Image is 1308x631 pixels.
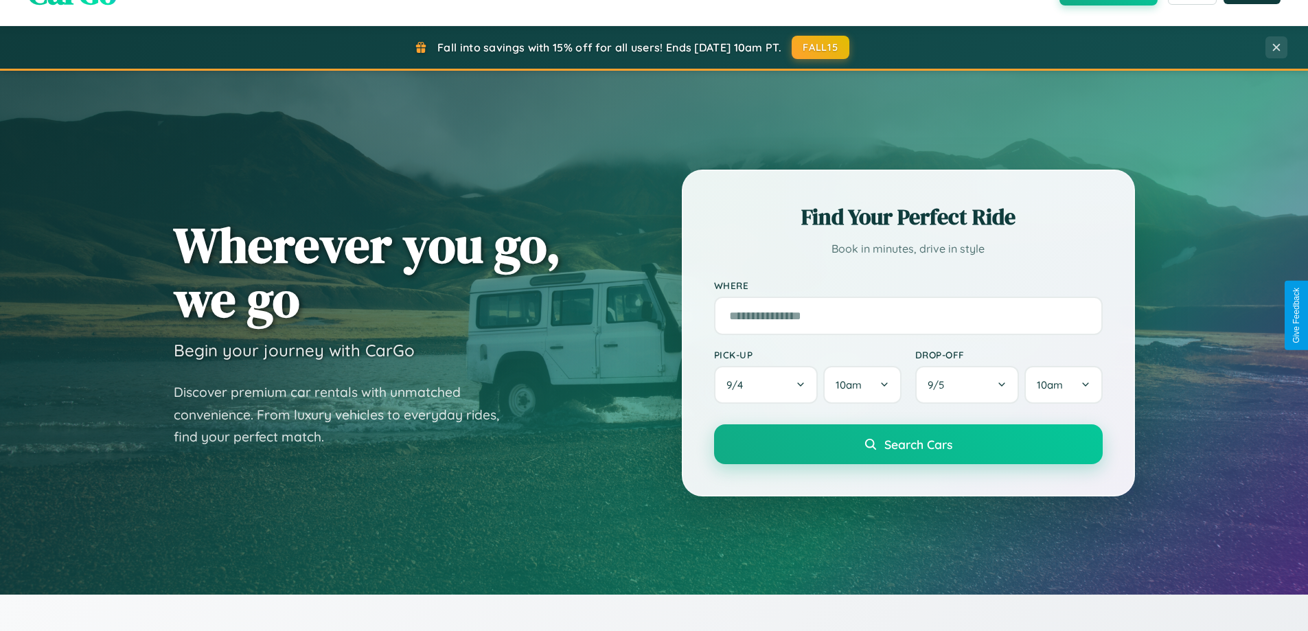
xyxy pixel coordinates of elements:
p: Discover premium car rentals with unmatched convenience. From luxury vehicles to everyday rides, ... [174,381,517,448]
button: 9/4 [714,366,818,404]
span: 9 / 5 [928,378,951,391]
h2: Find Your Perfect Ride [714,202,1103,232]
button: 10am [1024,366,1102,404]
span: 10am [836,378,862,391]
label: Drop-off [915,349,1103,360]
span: 9 / 4 [726,378,750,391]
span: 10am [1037,378,1063,391]
button: Search Cars [714,424,1103,464]
button: FALL15 [792,36,849,59]
button: 10am [823,366,901,404]
span: Fall into savings with 15% off for all users! Ends [DATE] 10am PT. [437,41,781,54]
button: 9/5 [915,366,1020,404]
label: Where [714,279,1103,291]
p: Book in minutes, drive in style [714,239,1103,259]
span: Search Cars [884,437,952,452]
label: Pick-up [714,349,902,360]
h1: Wherever you go, we go [174,218,561,326]
div: Give Feedback [1292,288,1301,343]
h3: Begin your journey with CarGo [174,340,415,360]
